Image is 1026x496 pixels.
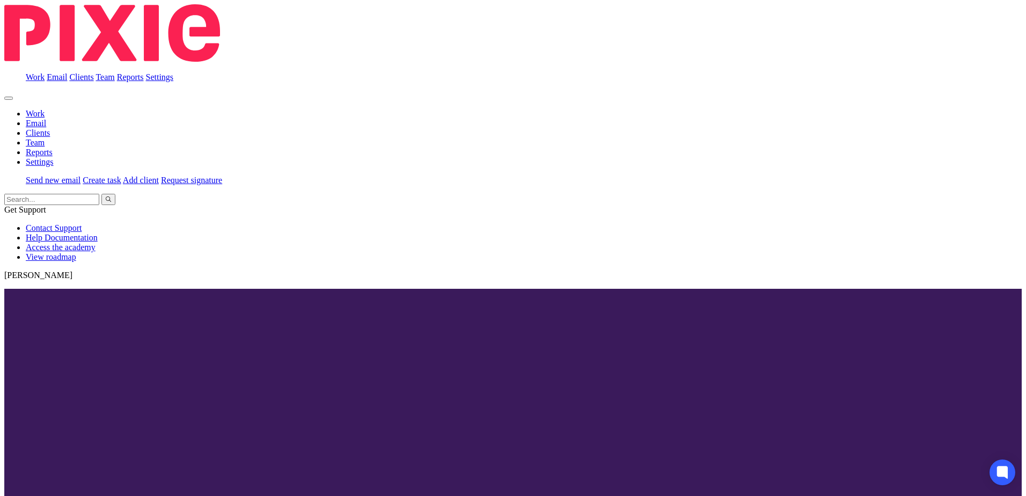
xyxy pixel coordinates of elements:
[26,176,80,185] a: Send new email
[26,72,45,82] a: Work
[26,243,96,252] a: Access the academy
[26,138,45,147] a: Team
[26,148,53,157] a: Reports
[26,157,54,166] a: Settings
[26,252,76,261] a: View roadmap
[161,176,222,185] a: Request signature
[26,128,50,137] a: Clients
[146,72,174,82] a: Settings
[117,72,144,82] a: Reports
[96,72,114,82] a: Team
[4,271,1022,280] p: [PERSON_NAME]
[4,4,220,62] img: Pixie
[26,233,98,242] a: Help Documentation
[47,72,67,82] a: Email
[69,72,93,82] a: Clients
[26,109,45,118] a: Work
[83,176,121,185] a: Create task
[4,205,46,214] span: Get Support
[26,223,82,232] a: Contact Support
[26,119,46,128] a: Email
[4,194,99,205] input: Search
[101,194,115,205] button: Search
[123,176,159,185] a: Add client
